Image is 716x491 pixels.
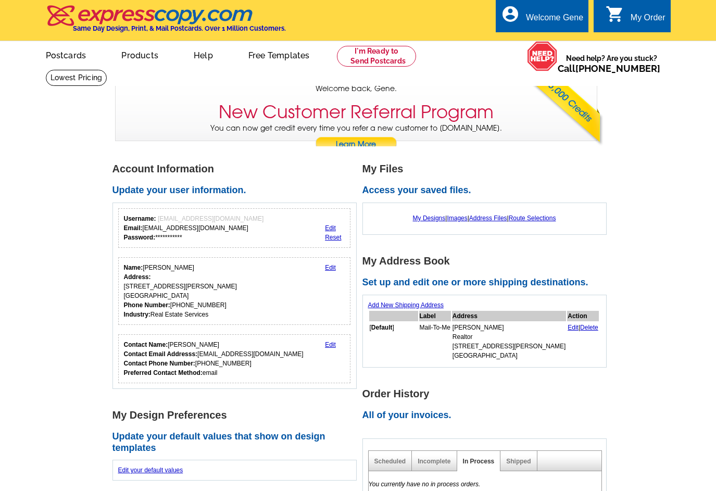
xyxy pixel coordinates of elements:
[631,13,665,28] div: My Order
[558,53,665,74] span: Need help? Are you stuck?
[501,5,520,23] i: account_circle
[73,24,286,32] h4: Same Day Design, Print, & Mail Postcards. Over 1 Million Customers.
[368,208,601,228] div: | | |
[362,185,612,196] h2: Access your saved files.
[362,410,612,421] h2: All of your invoices.
[124,224,143,232] strong: Email:
[118,257,351,325] div: Your personal details.
[29,42,103,67] a: Postcards
[506,458,531,465] a: Shipped
[325,234,341,241] a: Reset
[362,256,612,267] h1: My Address Book
[567,322,599,361] td: |
[124,350,198,358] strong: Contact Email Addresss:
[118,208,351,248] div: Your login information.
[418,458,450,465] a: Incomplete
[124,369,203,376] strong: Preferred Contact Method:
[362,163,612,174] h1: My Files
[452,311,566,321] th: Address
[568,324,579,331] a: Edit
[369,481,481,488] em: You currently have no in process orders.
[124,360,195,367] strong: Contact Phone Number:
[567,311,599,321] th: Action
[158,215,263,222] span: [EMAIL_ADDRESS][DOMAIN_NAME]
[325,264,336,271] a: Edit
[580,324,598,331] a: Delete
[124,311,150,318] strong: Industry:
[575,63,660,74] a: [PHONE_NUMBER]
[325,341,336,348] a: Edit
[369,322,418,361] td: [ ]
[118,467,183,474] a: Edit your default values
[124,263,237,319] div: [PERSON_NAME] [STREET_ADDRESS][PERSON_NAME] [GEOGRAPHIC_DATA] [PHONE_NUMBER] Real Estate Services
[124,340,304,377] div: [PERSON_NAME] [EMAIL_ADDRESS][DOMAIN_NAME] [PHONE_NUMBER] email
[112,410,362,421] h1: My Design Preferences
[452,322,566,361] td: [PERSON_NAME] Realtor [STREET_ADDRESS][PERSON_NAME] [GEOGRAPHIC_DATA]
[371,324,393,331] b: Default
[362,388,612,399] h1: Order History
[362,277,612,288] h2: Set up and edit one or more shipping destinations.
[124,264,143,271] strong: Name:
[105,42,175,67] a: Products
[315,137,397,153] a: Learn More
[527,41,558,71] img: help
[447,215,467,222] a: Images
[469,215,507,222] a: Address Files
[112,185,362,196] h2: Update your user information.
[124,341,168,348] strong: Contact Name:
[46,12,286,32] a: Same Day Design, Print, & Mail Postcards. Over 1 Million Customers.
[124,273,151,281] strong: Address:
[606,5,624,23] i: shopping_cart
[177,42,230,67] a: Help
[419,322,451,361] td: Mail-To-Me
[118,334,351,383] div: Who should we contact regarding order issues?
[558,63,660,74] span: Call
[368,301,444,309] a: Add New Shipping Address
[232,42,326,67] a: Free Templates
[124,234,156,241] strong: Password:
[413,215,446,222] a: My Designs
[124,301,170,309] strong: Phone Number:
[316,83,397,94] span: Welcome back, Gene.
[606,11,665,24] a: shopping_cart My Order
[116,123,597,153] p: You can now get credit every time you refer a new customer to [DOMAIN_NAME].
[509,215,556,222] a: Route Selections
[124,215,156,222] strong: Username:
[419,311,451,321] th: Label
[463,458,495,465] a: In Process
[325,224,336,232] a: Edit
[374,458,406,465] a: Scheduled
[112,431,362,454] h2: Update your default values that show on design templates
[112,163,362,174] h1: Account Information
[219,102,494,123] h3: New Customer Referral Program
[526,13,583,28] div: Welcome Gene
